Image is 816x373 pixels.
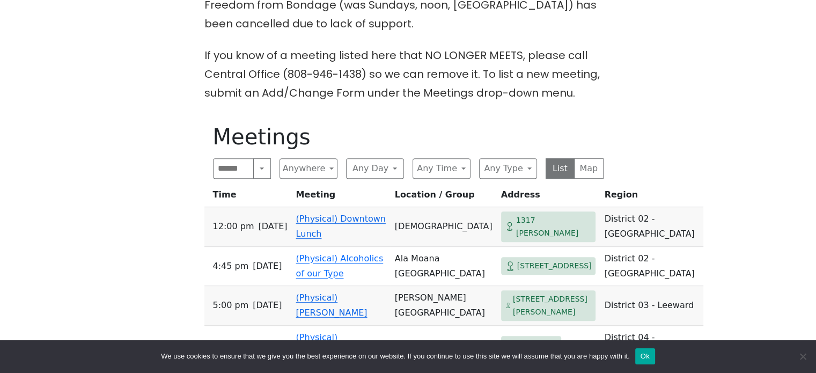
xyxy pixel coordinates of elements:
[253,338,282,353] span: [DATE]
[600,286,703,326] td: District 03 - Leeward
[391,247,497,286] td: Ala Moana [GEOGRAPHIC_DATA]
[391,187,497,207] th: Location / Group
[296,214,386,239] a: (Physical) Downtown Lunch
[413,158,471,179] button: Any Time
[253,158,270,179] button: Search
[280,158,337,179] button: Anywhere
[391,326,497,365] td: [GEOGRAPHIC_DATA]
[346,158,404,179] button: Any Day
[797,351,808,362] span: No
[213,259,249,274] span: 4:45 PM
[296,253,384,279] a: (Physical) Alcoholics of our Type
[213,124,604,150] h1: Meetings
[516,214,592,240] span: 1317 [PERSON_NAME]
[213,158,254,179] input: Search
[600,207,703,247] td: District 02 - [GEOGRAPHIC_DATA]
[497,187,600,207] th: Address
[253,259,282,274] span: [DATE]
[391,286,497,326] td: [PERSON_NAME][GEOGRAPHIC_DATA]
[635,348,655,364] button: Ok
[253,298,282,313] span: [DATE]
[517,259,592,273] span: [STREET_ADDRESS]
[513,292,592,319] span: [STREET_ADDRESS][PERSON_NAME]
[479,158,537,179] button: Any Type
[161,351,629,362] span: We use cookies to ensure that we give you the best experience on our website. If you continue to ...
[213,338,249,353] span: 5:00 PM
[258,219,287,234] span: [DATE]
[213,298,249,313] span: 5:00 PM
[600,247,703,286] td: District 02 - [GEOGRAPHIC_DATA]
[296,332,367,357] a: (Physical) [PERSON_NAME]
[204,46,612,103] p: If you know of a meeting listed here that NO LONGER MEETS, please call Central Office (808-946-14...
[213,219,254,234] span: 12:00 PM
[204,187,292,207] th: Time
[391,207,497,247] td: [DEMOGRAPHIC_DATA]
[600,187,703,207] th: Region
[574,158,604,179] button: Map
[292,187,391,207] th: Meeting
[600,326,703,365] td: District 04 - Windward
[296,292,367,318] a: (Physical) [PERSON_NAME]
[517,338,557,352] span: Parking lot
[546,158,575,179] button: List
